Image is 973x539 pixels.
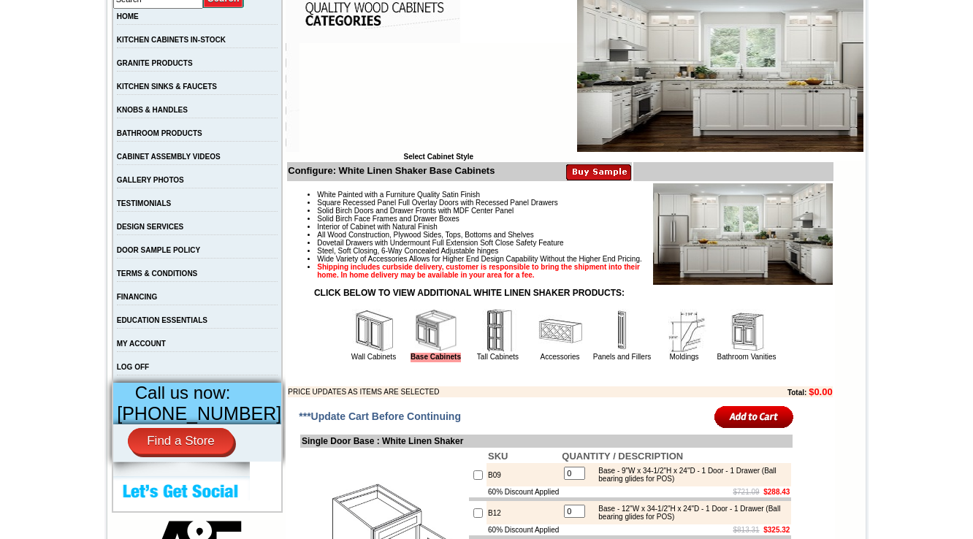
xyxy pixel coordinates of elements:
[411,353,461,362] a: Base Cabinets
[117,83,217,91] a: KITCHEN SINKS & FAUCETS
[117,153,221,161] a: CABINET ASSEMBLY VIDEOS
[117,106,188,114] a: KNOBS & HANDLES
[669,353,698,361] a: Moldings
[117,246,200,254] a: DOOR SAMPLE POLICY
[591,505,787,521] div: Base - 12"W x 34-1/2"H x 24"D - 1 Door - 1 Drawer (Ball bearing glides for POS)
[317,207,514,215] span: Solid Birch Doors and Drawer Fronts with MDF Center Panel
[653,183,833,285] img: Product Image
[733,526,760,534] s: $813.31
[117,36,226,44] a: KITCHEN CABINETS IN-STOCK
[763,488,790,496] b: $288.43
[288,165,495,176] b: Configure: White Linen Shaker Base Cabinets
[487,486,560,497] td: 60% Discount Applied
[117,199,171,207] a: TESTIMONIALS
[663,309,706,353] img: Moldings
[117,293,158,301] a: FINANCING
[317,239,563,247] span: Dovetail Drawers with Undermount Full Extension Soft Close Safety Feature
[117,340,166,348] a: MY ACCOUNT
[351,353,396,361] a: Wall Cabinets
[787,389,806,397] b: Total:
[593,353,651,361] a: Panels and Fillers
[733,488,760,496] s: $721.09
[117,12,139,20] a: HOME
[477,353,519,361] a: Tall Cabinets
[317,199,558,207] span: Square Recessed Panel Full Overlay Doors with Recessed Panel Drawers
[314,288,625,298] strong: CLICK BELOW TO VIEW ADDITIONAL WHITE LINEN SHAKER PRODUCTS:
[809,386,833,397] b: $0.00
[591,467,787,483] div: Base - 9"W x 34-1/2"H x 24"D - 1 Door - 1 Drawer (Ball bearing glides for POS)
[725,309,768,353] img: Bathroom Vanities
[317,255,641,263] span: Wide Variety of Accessories Allows for Higher End Design Capability Without the Higher End Pricing.
[414,309,458,353] img: Base Cabinets
[117,59,193,67] a: GRANITE PRODUCTS
[117,223,184,231] a: DESIGN SERVICES
[317,247,498,255] span: Steel, Soft Closing, 6-Way Concealed Adjustable hinges
[299,43,577,153] iframe: Browser incompatible
[317,223,438,231] span: Interior of Cabinet with Natural Finish
[541,353,580,361] a: Accessories
[487,524,560,535] td: 60% Discount Applied
[117,269,198,278] a: TERMS & CONDITIONS
[117,403,281,424] span: [PHONE_NUMBER]
[117,129,202,137] a: BATHROOM PRODUCTS
[288,386,707,397] td: PRICE UPDATES AS ITEMS ARE SELECTED
[562,451,683,462] b: QUANTITY / DESCRIPTION
[317,215,459,223] span: Solid Birch Face Frames and Drawer Boxes
[538,309,582,353] img: Accessories
[488,451,508,462] b: SKU
[135,383,231,402] span: Call us now:
[317,263,640,279] strong: Shipping includes curbside delivery, customer is responsible to bring the shipment into their hom...
[117,363,149,371] a: LOG OFF
[128,428,234,454] a: Find a Store
[487,463,560,486] td: B09
[476,309,520,353] img: Tall Cabinets
[300,435,793,448] td: Single Door Base : White Linen Shaker
[717,353,777,361] a: Bathroom Vanities
[403,153,473,161] b: Select Cabinet Style
[763,526,790,534] b: $325.32
[317,191,480,199] span: White Painted with a Furniture Quality Satin Finish
[299,410,461,422] span: ***Update Cart Before Continuing
[117,176,184,184] a: GALLERY PHOTOS
[117,316,207,324] a: EDUCATION ESSENTIALS
[317,231,533,239] span: All Wood Construction, Plywood Sides, Tops, Bottoms and Shelves
[487,501,560,524] td: B12
[352,309,396,353] img: Wall Cabinets
[600,309,644,353] img: Panels and Fillers
[714,405,794,429] input: Add to Cart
